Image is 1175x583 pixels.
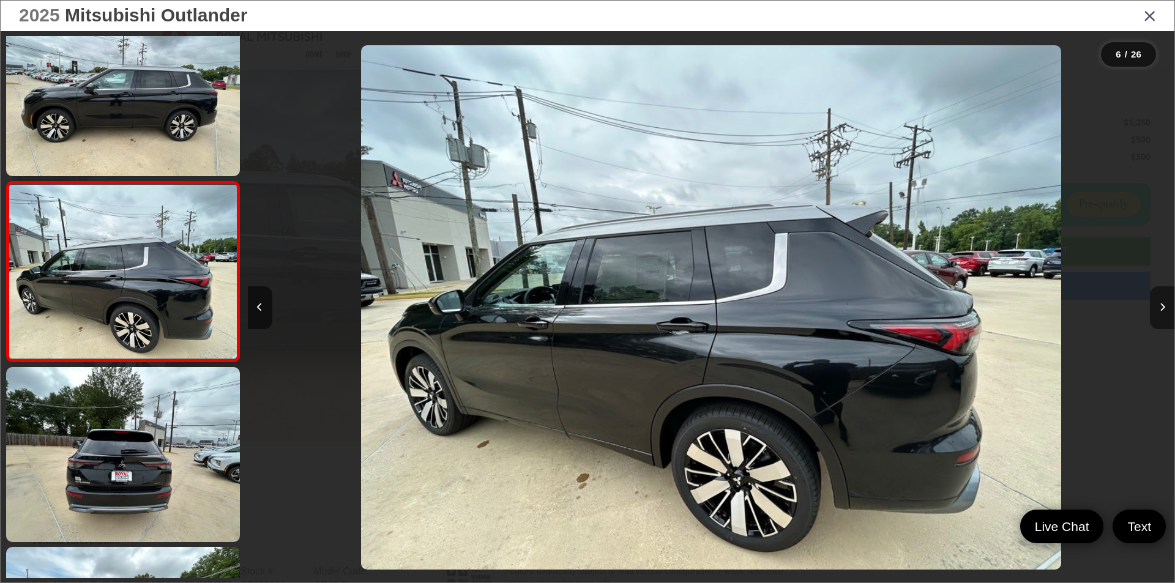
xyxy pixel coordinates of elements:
button: Next image [1150,286,1174,329]
span: 26 [1131,49,1141,59]
span: Live Chat [1029,518,1095,535]
a: Text [1113,510,1166,543]
span: Text [1121,518,1157,535]
i: Close gallery [1144,7,1156,23]
img: 2025 Mitsubishi Outlander Platinum Edition [361,45,1061,570]
span: 2025 [19,5,60,25]
a: Live Chat [1020,510,1104,543]
span: / [1124,50,1128,59]
img: 2025 Mitsubishi Outlander Platinum Edition [7,185,239,358]
span: 6 [1116,49,1121,59]
button: Previous image [248,286,272,329]
div: 2025 Mitsubishi Outlander Platinum Edition 5 [248,45,1174,570]
span: Mitsubishi Outlander [65,5,247,25]
img: 2025 Mitsubishi Outlander Platinum Edition [4,365,242,544]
